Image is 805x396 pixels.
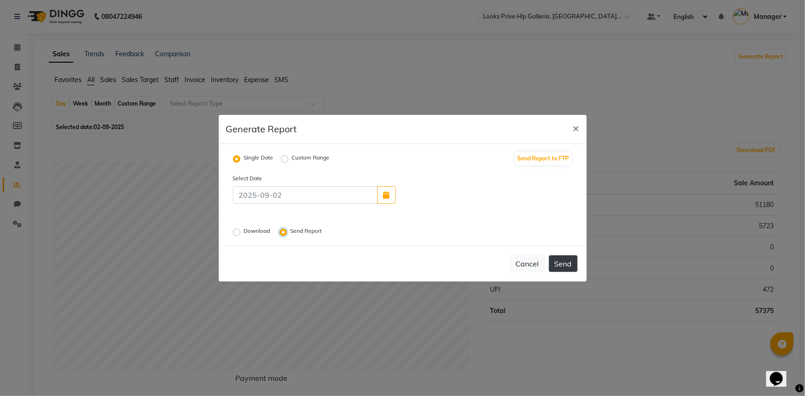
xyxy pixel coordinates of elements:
label: Custom Range [292,154,330,165]
button: Send Report to FTP [515,152,572,165]
iframe: chat widget [766,359,796,387]
button: Cancel [510,255,545,272]
label: Single Date [244,154,274,165]
label: Send Report [291,227,324,238]
label: Select Date [226,174,315,183]
span: × [573,121,579,135]
input: 2025-09-02 [233,186,378,204]
button: Send [549,255,578,272]
button: Close [566,115,587,141]
h5: Generate Report [226,122,297,136]
label: Download [244,227,272,238]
